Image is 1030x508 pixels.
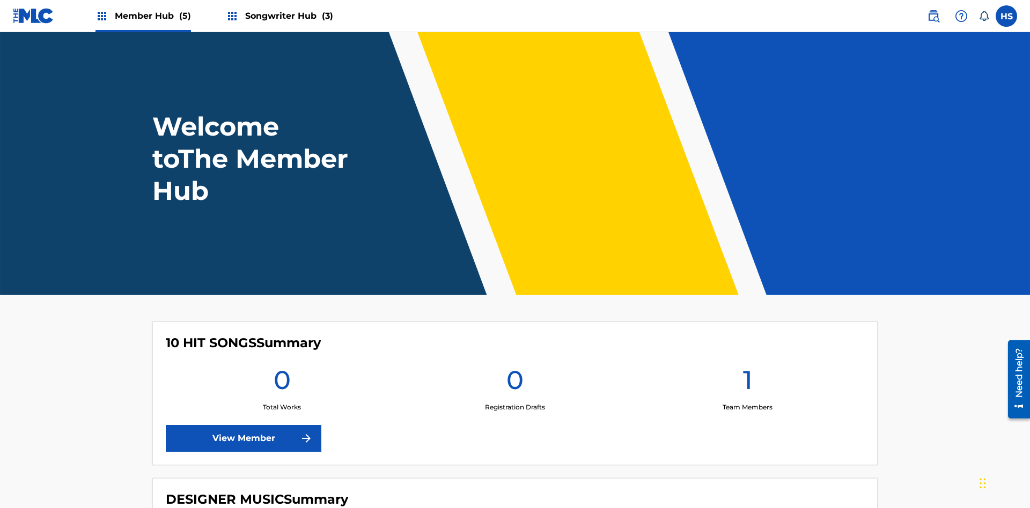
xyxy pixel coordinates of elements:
[226,10,239,23] img: Top Rightsholders
[980,467,986,499] div: Drag
[166,491,348,507] h4: DESIGNER MUSIC
[274,364,291,402] h1: 0
[166,335,321,351] h4: 10 HIT SONGS
[263,402,301,412] p: Total Works
[115,10,191,22] span: Member Hub
[179,11,191,21] span: (5)
[1000,336,1030,424] iframe: Resource Center
[951,5,972,27] div: Help
[95,10,108,23] img: Top Rightsholders
[723,402,772,412] p: Team Members
[245,10,333,22] span: Songwriter Hub
[166,425,321,452] a: View Member
[976,457,1030,508] iframe: Chat Widget
[506,364,524,402] h1: 0
[13,8,54,24] img: MLC Logo
[743,364,753,402] h1: 1
[485,402,545,412] p: Registration Drafts
[955,10,968,23] img: help
[923,5,944,27] a: Public Search
[152,110,353,207] h1: Welcome to The Member Hub
[322,11,333,21] span: (3)
[927,10,940,23] img: search
[979,11,989,21] div: Notifications
[996,5,1017,27] div: User Menu
[300,432,313,445] img: f7272a7cc735f4ea7f67.svg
